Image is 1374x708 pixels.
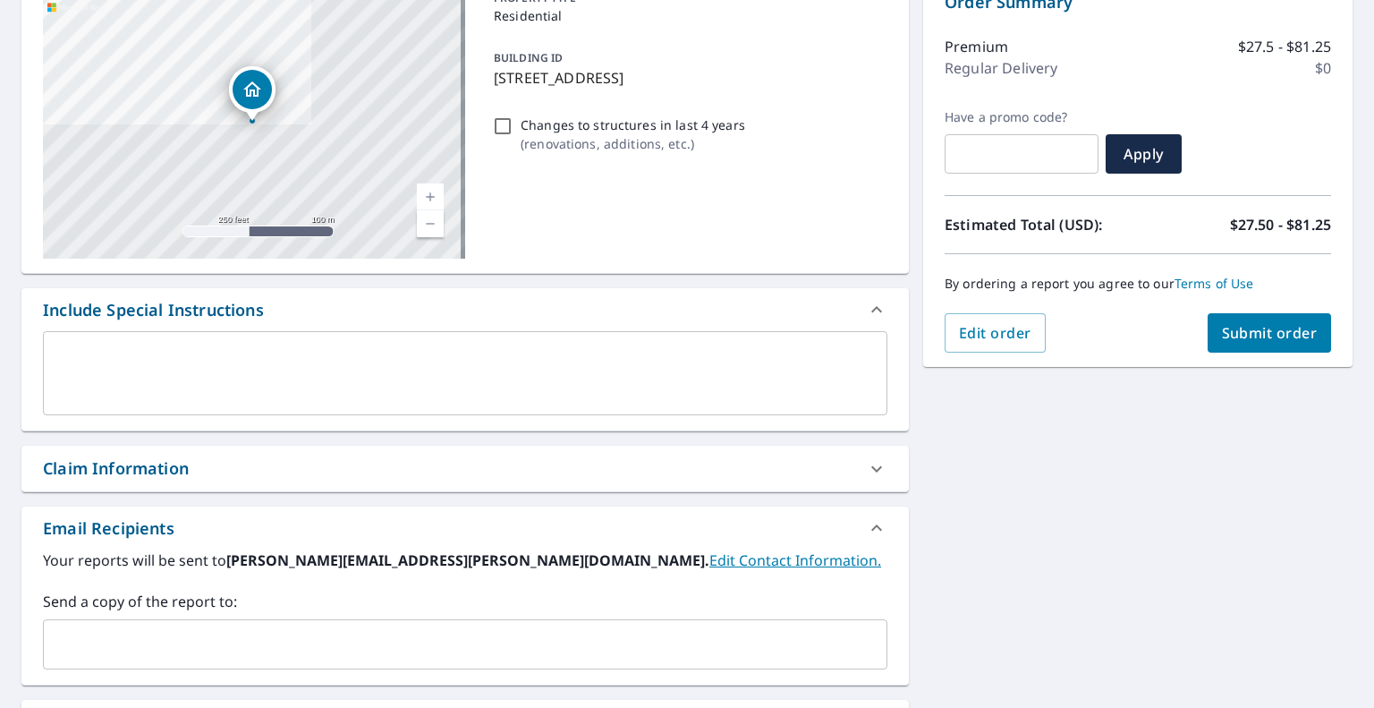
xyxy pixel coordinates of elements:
a: Current Level 17, Zoom In [417,183,444,210]
span: Submit order [1222,323,1318,343]
div: Email Recipients [21,507,909,550]
p: Regular Delivery [945,57,1057,79]
b: [PERSON_NAME][EMAIL_ADDRESS][PERSON_NAME][DOMAIN_NAME]. [226,550,709,570]
span: Edit order [959,323,1031,343]
div: Dropped pin, building 1, Residential property, 12601 Black Hawk Cir Laredo, TX 78045 [229,66,276,122]
div: Include Special Instructions [21,288,909,331]
button: Apply [1106,134,1182,174]
div: Email Recipients [43,516,174,541]
button: Edit order [945,313,1046,353]
p: $0 [1315,57,1331,79]
p: Changes to structures in last 4 years [521,115,745,134]
div: Claim Information [21,446,909,491]
p: Residential [494,6,880,25]
label: Your reports will be sent to [43,550,887,571]
span: Apply [1120,144,1167,164]
div: Claim Information [43,456,189,481]
button: Submit order [1208,313,1332,353]
p: By ordering a report you agree to our [945,276,1331,292]
p: Estimated Total (USD): [945,214,1138,235]
p: BUILDING ID [494,50,563,65]
label: Have a promo code? [945,109,1098,125]
a: EditContactInfo [709,550,881,570]
a: Terms of Use [1175,275,1254,292]
div: Include Special Instructions [43,298,264,322]
a: Current Level 17, Zoom Out [417,210,444,237]
label: Send a copy of the report to: [43,591,887,612]
p: ( renovations, additions, etc. ) [521,134,745,153]
p: Premium [945,36,1008,57]
p: $27.50 - $81.25 [1230,214,1331,235]
p: $27.5 - $81.25 [1238,36,1331,57]
p: [STREET_ADDRESS] [494,67,880,89]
